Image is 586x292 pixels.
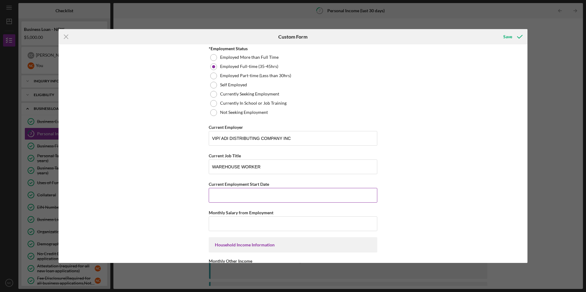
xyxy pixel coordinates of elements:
label: Current Employer [209,125,243,130]
label: Employed More than Full Time [220,55,279,60]
label: Self Employed [220,82,247,87]
div: Save [503,31,512,43]
label: Monthly Other Income [209,258,252,264]
label: Monthly Salary from Employment [209,210,273,215]
button: Save [497,31,527,43]
h6: Custom Form [278,34,307,39]
label: Not Seeking Employment [220,110,268,115]
label: Employed Full-time (35-45hrs) [220,64,278,69]
label: Current Employment Start Date [209,182,269,187]
div: Household Income Information [215,242,371,247]
label: Current Job Title [209,153,241,158]
label: Employed Part-time (Less than 30hrs) [220,73,291,78]
div: *Employment Status [209,46,377,51]
label: Currently In School or Job Training [220,101,287,106]
label: Currently Seeking Employment [220,92,279,96]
